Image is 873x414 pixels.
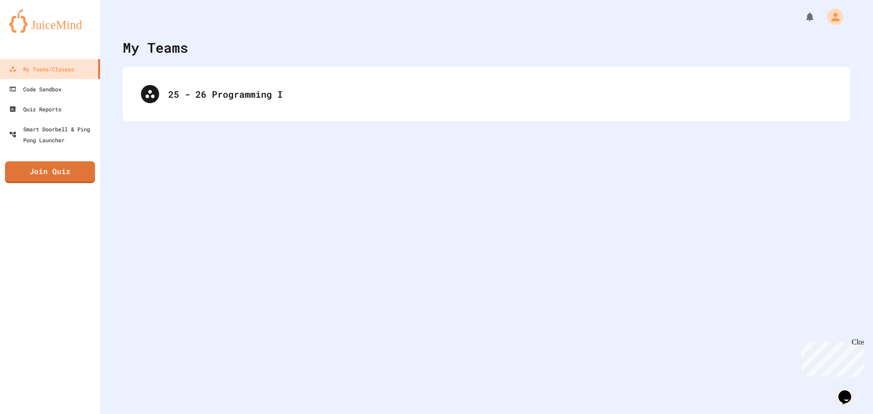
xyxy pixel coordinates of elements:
div: Quiz Reports [9,104,61,115]
iframe: chat widget [798,338,864,377]
div: My Account [818,6,846,27]
div: Code Sandbox [9,84,61,95]
img: logo-orange.svg [9,9,91,33]
div: My Notifications [788,9,818,25]
div: Smart Doorbell & Ping Pong Launcher [9,124,96,145]
iframe: chat widget [835,378,864,405]
div: Chat with us now!Close [4,4,63,58]
div: My Teams [123,37,188,58]
div: My Teams/Classes [9,64,74,75]
a: Join Quiz [5,161,95,183]
div: 25 - 26 Programming I [132,76,841,112]
div: 25 - 26 Programming I [168,87,832,101]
